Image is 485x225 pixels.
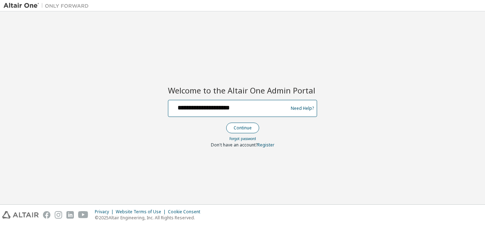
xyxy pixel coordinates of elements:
[116,209,168,215] div: Website Terms of Use
[229,136,256,141] a: Forgot password
[95,209,116,215] div: Privacy
[168,85,317,95] h2: Welcome to the Altair One Admin Portal
[226,123,259,133] button: Continue
[55,211,62,219] img: instagram.svg
[4,2,92,9] img: Altair One
[95,215,205,221] p: © 2025 Altair Engineering, Inc. All Rights Reserved.
[211,142,257,148] span: Don't have an account?
[78,211,88,219] img: youtube.svg
[43,211,50,219] img: facebook.svg
[168,209,205,215] div: Cookie Consent
[2,211,39,219] img: altair_logo.svg
[66,211,74,219] img: linkedin.svg
[257,142,274,148] a: Register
